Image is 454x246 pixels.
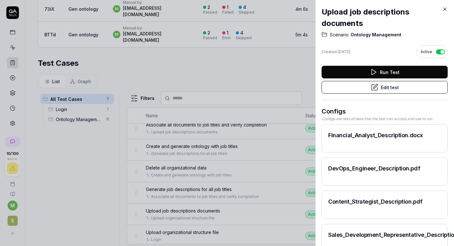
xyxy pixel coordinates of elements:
span: Active [421,49,432,55]
span: Scenario: [330,32,349,38]
time: [DATE] [338,49,350,54]
h2: Content_Strategist_Description.pdf [328,197,441,206]
h2: DevOps_Engineer_Description.pdf [328,164,441,173]
span: Ontology Management [349,32,401,38]
h3: Configs [322,107,448,116]
button: Run Test [322,66,448,78]
h2: Upload job descriptions documents [322,6,448,29]
h2: Sales_Development_Representative_Description.pdf [328,231,441,239]
h2: Financial_Analyst_Description.docx [328,131,441,139]
div: Created [322,49,350,55]
div: Configs are sets of data that the test can access and use to run [322,116,448,122]
button: Edit test [322,81,448,94]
